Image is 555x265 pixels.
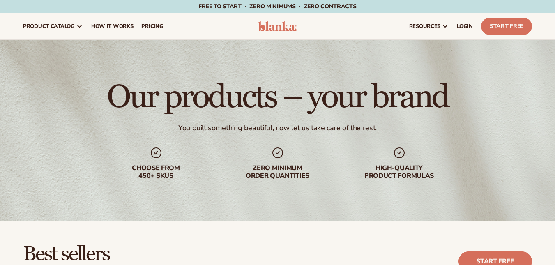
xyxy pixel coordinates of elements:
[457,23,473,30] span: LOGIN
[19,13,87,39] a: product catalog
[141,23,163,30] span: pricing
[178,123,377,133] div: You built something beautiful, now let us take care of the rest.
[137,13,167,39] a: pricing
[225,164,330,180] div: Zero minimum order quantities
[198,2,356,10] span: Free to start · ZERO minimums · ZERO contracts
[107,81,448,113] h1: Our products – your brand
[23,23,75,30] span: product catalog
[409,23,440,30] span: resources
[481,18,532,35] a: Start Free
[87,13,138,39] a: How It Works
[104,164,209,180] div: Choose from 450+ Skus
[347,164,452,180] div: High-quality product formulas
[405,13,453,39] a: resources
[453,13,477,39] a: LOGIN
[258,21,297,31] img: logo
[91,23,134,30] span: How It Works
